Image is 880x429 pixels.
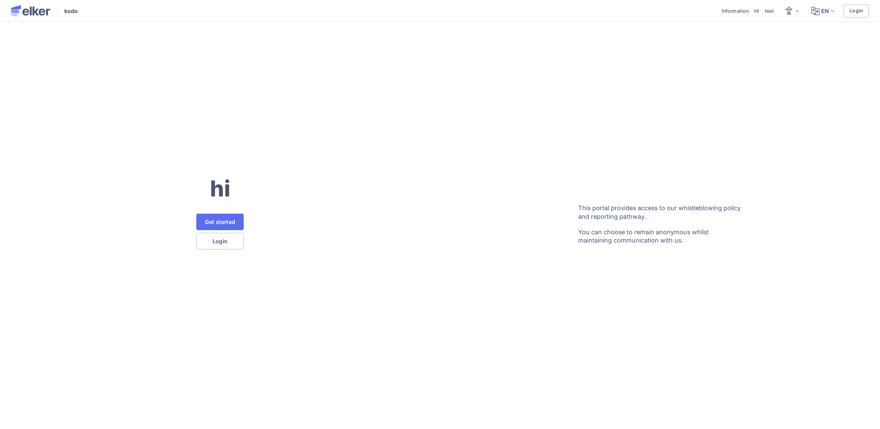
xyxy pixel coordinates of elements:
[765,8,774,14] a: test
[821,7,828,15] span: EN
[849,8,863,13] span: Login
[844,4,869,18] button: Login
[64,7,78,15] span: kodo
[205,219,235,225] span: Get started
[578,204,742,221] p: This portal provides access to our whistleblowing policy and reporting pathway.
[722,8,749,14] a: Information
[578,228,742,245] p: You can choose to remain anonymous whilst maintaining communication with us.
[196,233,244,249] button: Login
[11,5,50,17] img: Elker
[754,8,759,14] a: Hi
[210,180,230,197] h2: hi
[196,214,244,230] button: Get started
[212,238,228,244] span: Login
